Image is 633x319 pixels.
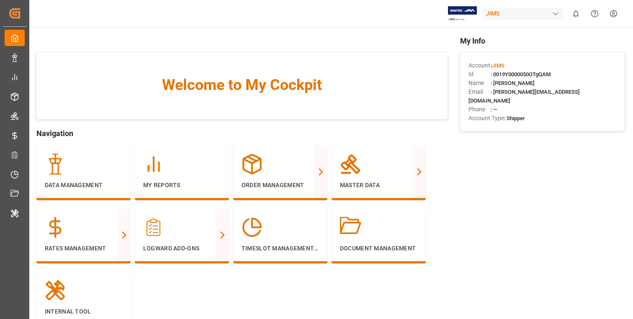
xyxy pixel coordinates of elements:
[468,87,491,96] span: Email
[468,70,491,79] span: Id
[45,307,122,316] p: Internal Tool
[143,244,221,253] p: Logward Add-ons
[448,6,477,21] img: Exertis%20JAM%20-%20Email%20Logo.jpg_1722504956.jpg
[492,62,504,69] span: JIMS
[340,181,417,190] p: Master Data
[491,106,497,113] span: : —
[242,244,319,253] p: Timeslot Management V2
[460,35,625,46] span: My Info
[585,4,604,23] button: Help Center
[468,114,504,123] span: Account Type
[53,74,431,96] span: Welcome to My Cockpit
[242,181,319,190] p: Order Management
[566,4,585,23] button: show 0 new notifications
[45,181,122,190] p: Data Management
[36,128,448,139] span: Navigation
[491,71,551,77] span: : 0019Y0000050OTgQAM
[468,105,491,114] span: Phone
[45,244,122,253] p: Rates Management
[491,62,504,69] span: :
[468,61,491,70] span: Account
[504,115,525,121] span: : Shipper
[483,8,563,20] div: JIMS
[491,80,535,86] span: : [PERSON_NAME]
[340,244,417,253] p: Document Management
[143,181,221,190] p: My Reports
[468,79,491,87] span: Name
[483,5,566,21] button: JIMS
[468,89,580,104] span: : [PERSON_NAME][EMAIL_ADDRESS][DOMAIN_NAME]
